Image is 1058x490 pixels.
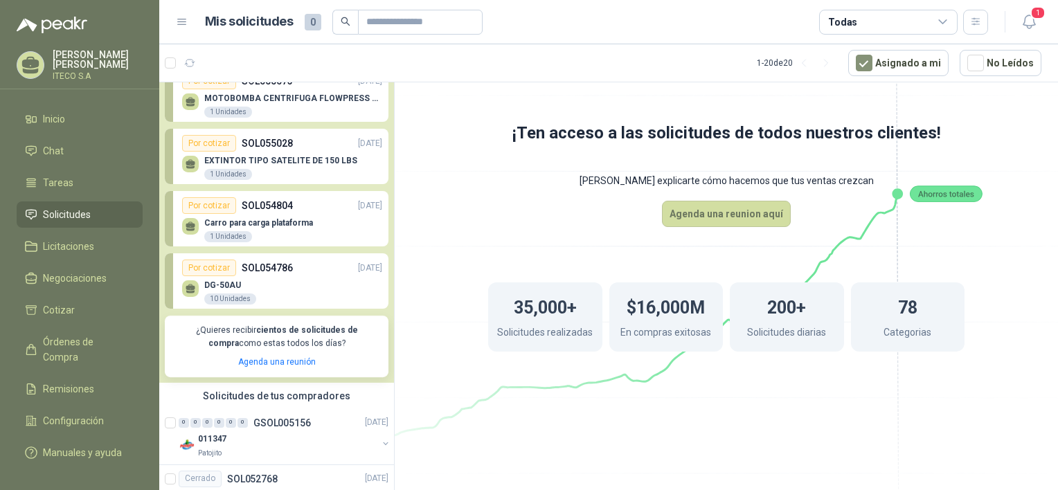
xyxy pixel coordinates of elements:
[620,325,711,343] p: En compras exitosas
[43,302,75,318] span: Cotizar
[848,50,949,76] button: Asignado a mi
[43,143,64,158] span: Chat
[17,408,143,434] a: Configuración
[173,324,380,350] p: ¿Quieres recibir como estas todos los días?
[208,325,358,348] b: cientos de solicitudes de compra
[205,12,294,32] h1: Mis solicitudes
[43,445,122,460] span: Manuales y ayuda
[165,191,388,246] a: Por cotizarSOL054804[DATE] Carro para carga plataforma1 Unidades
[17,106,143,132] a: Inicio
[238,357,316,367] a: Agenda una reunión
[179,415,391,459] a: 0 0 0 0 0 0 GSOL005156[DATE] Company Logo011347Patojito
[165,66,388,122] a: Por cotizarSOL055073[DATE] MOTOBOMBA CENTRIFUGA FLOWPRESS 1.5HP-2201 Unidades
[43,239,94,254] span: Licitaciones
[182,197,236,214] div: Por cotizar
[514,291,577,321] h1: 35,000+
[198,433,226,446] p: 011347
[53,72,143,80] p: ITECO S.A
[17,233,143,260] a: Licitaciones
[202,418,213,428] div: 0
[757,52,837,74] div: 1 - 20 de 20
[17,138,143,164] a: Chat
[43,207,91,222] span: Solicitudes
[204,156,357,165] p: EXTINTOR TIPO SATELITE DE 150 LBS
[253,418,311,428] p: GSOL005156
[43,111,65,127] span: Inicio
[305,14,321,30] span: 0
[17,329,143,370] a: Órdenes de Compra
[17,17,87,33] img: Logo peakr
[767,291,806,321] h1: 200+
[1016,10,1041,35] button: 1
[358,137,382,150] p: [DATE]
[898,291,917,321] h1: 78
[179,418,189,428] div: 0
[242,198,293,213] p: SOL054804
[179,471,222,487] div: Cerrado
[198,448,222,459] p: Patojito
[237,418,248,428] div: 0
[204,169,252,180] div: 1 Unidades
[204,231,252,242] div: 1 Unidades
[204,93,382,103] p: MOTOBOMBA CENTRIFUGA FLOWPRESS 1.5HP-220
[204,293,256,305] div: 10 Unidades
[190,418,201,428] div: 0
[53,50,143,69] p: [PERSON_NAME] [PERSON_NAME]
[365,416,388,429] p: [DATE]
[43,413,104,428] span: Configuración
[214,418,224,428] div: 0
[165,129,388,184] a: Por cotizarSOL055028[DATE] EXTINTOR TIPO SATELITE DE 150 LBS1 Unidades
[43,175,73,190] span: Tareas
[884,325,931,343] p: Categorias
[365,472,388,485] p: [DATE]
[17,439,143,466] a: Manuales y ayuda
[17,201,143,228] a: Solicitudes
[662,201,791,227] button: Agenda una reunion aquí
[159,44,394,383] div: Ocultar SolicitudesPor cotizarSOL055073[DATE] MOTOBOMBA CENTRIFUGA FLOWPRESS 1.5HP-2201 UnidadesP...
[227,474,278,484] p: SOL052768
[17,170,143,196] a: Tareas
[43,381,94,397] span: Remisiones
[226,418,236,428] div: 0
[358,262,382,275] p: [DATE]
[358,199,382,212] p: [DATE]
[341,17,350,26] span: search
[497,325,593,343] p: Solicitudes realizadas
[17,297,143,323] a: Cotizar
[627,291,705,321] h1: $16,000M
[17,265,143,291] a: Negociaciones
[204,218,313,228] p: Carro para carga plataforma
[165,253,388,309] a: Por cotizarSOL054786[DATE] DG-50AU10 Unidades
[242,260,293,275] p: SOL054786
[43,271,107,286] span: Negociaciones
[1030,6,1046,19] span: 1
[204,280,256,290] p: DG-50AU
[43,334,129,365] span: Órdenes de Compra
[960,50,1041,76] button: No Leídos
[242,136,293,151] p: SOL055028
[182,260,236,276] div: Por cotizar
[17,376,143,402] a: Remisiones
[182,135,236,152] div: Por cotizar
[204,107,252,118] div: 1 Unidades
[828,15,857,30] div: Todas
[179,437,195,453] img: Company Logo
[747,325,826,343] p: Solicitudes diarias
[159,383,394,409] div: Solicitudes de tus compradores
